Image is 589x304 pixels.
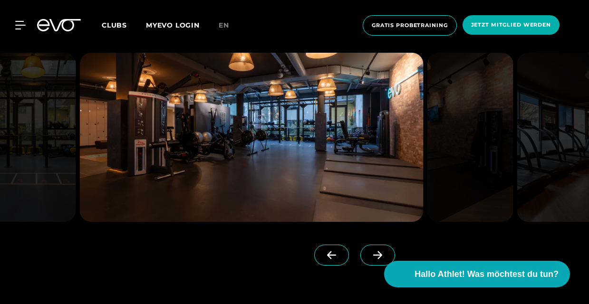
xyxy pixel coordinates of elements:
a: Gratis Probetraining [360,15,460,36]
span: en [219,21,229,29]
a: MYEVO LOGIN [146,21,200,29]
span: Gratis Probetraining [372,21,448,29]
img: evofitness [427,53,513,222]
span: Jetzt Mitglied werden [471,21,551,29]
span: Clubs [102,21,127,29]
a: Clubs [102,20,146,29]
span: Hallo Athlet! Was möchtest du tun? [415,268,559,281]
img: evofitness [79,53,423,222]
a: en [219,20,241,31]
a: Jetzt Mitglied werden [460,15,562,36]
button: Hallo Athlet! Was möchtest du tun? [384,261,570,287]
